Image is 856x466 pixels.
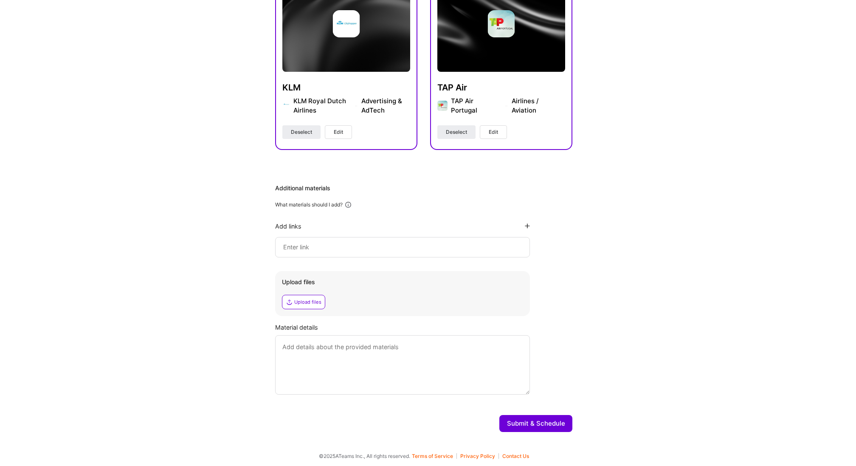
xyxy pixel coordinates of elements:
[275,201,343,208] div: What materials should I add?
[437,82,565,93] h4: TAP Air
[460,453,499,459] button: Privacy Policy
[282,82,410,93] h4: KLM
[325,125,352,139] button: Edit
[489,128,498,136] span: Edit
[499,415,572,432] button: Submit & Schedule
[286,299,293,305] i: icon Upload2
[294,299,321,305] div: Upload files
[525,223,530,229] i: icon PlusBlackFlat
[446,128,467,136] span: Deselect
[451,96,565,115] div: TAP Air Portugal Airlines / Aviation
[319,452,410,460] span: © 2025 ATeams Inc., All rights reserved.
[282,278,523,286] div: Upload files
[502,453,529,459] button: Contact Us
[282,125,321,139] button: Deselect
[344,201,352,209] i: icon Info
[291,128,312,136] span: Deselect
[488,10,515,37] img: Company logo
[334,128,343,136] span: Edit
[437,125,476,139] button: Deselect
[275,323,572,332] div: Material details
[293,96,410,115] div: KLM Royal Dutch Airlines Advertising & AdTech
[282,242,523,252] input: Enter link
[480,125,507,139] button: Edit
[282,101,290,108] img: Company logo
[275,222,301,230] div: Add links
[275,184,572,192] div: Additional materials
[333,10,360,37] img: Company logo
[412,453,457,459] button: Terms of Service
[437,101,448,111] img: Company logo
